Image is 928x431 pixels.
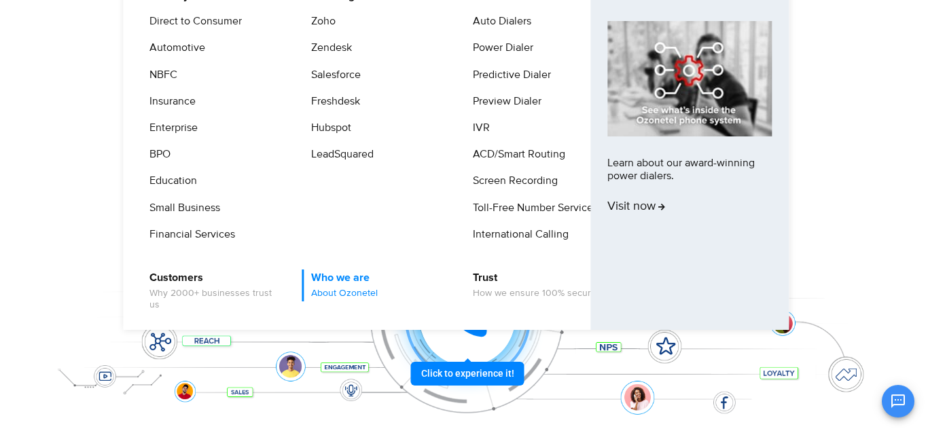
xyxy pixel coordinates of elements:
div: Customer Experiences [39,41,889,106]
a: Direct to Consumer [141,13,244,30]
a: Who we areAbout Ozonetel [302,269,380,301]
a: Financial Services [141,226,237,243]
a: Zoho [302,13,338,30]
a: Auto Dialers [464,13,533,30]
a: Zendesk [302,39,354,56]
a: Predictive Dialer [464,67,553,83]
a: Power Dialer [464,39,535,56]
button: Open chat [882,385,914,417]
a: Freshdesk [302,93,362,110]
span: Visit now [607,200,665,214]
div: Turn every conversation into a growth engine for your enterprise. [39,107,889,121]
div: Orchestrate Intelligent [39,5,889,49]
a: ACD/Smart Routing [464,146,567,163]
span: Why 2000+ businesses trust us [149,288,283,311]
a: Salesforce [302,67,363,83]
a: IVR [464,119,492,136]
a: CustomersWhy 2000+ businesses trust us [141,269,285,313]
a: LeadSquared [302,146,376,163]
a: Insurance [141,93,198,110]
a: Automotive [141,39,207,56]
a: NBFC [141,67,179,83]
span: How we ensure 100% security [473,288,601,299]
a: Screen Recording [464,172,560,189]
a: Enterprise [141,119,200,136]
span: About Ozonetel [311,288,378,299]
a: International Calling [464,226,571,243]
a: BPO [141,146,173,163]
a: Education [141,172,199,189]
a: Toll-Free Number Services [464,200,600,217]
a: Small Business [141,200,222,217]
a: TrustHow we ensure 100% security [464,269,603,301]
a: Hubspot [302,119,353,136]
img: phone-system-min.jpg [607,21,772,136]
a: Preview Dialer [464,93,543,110]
